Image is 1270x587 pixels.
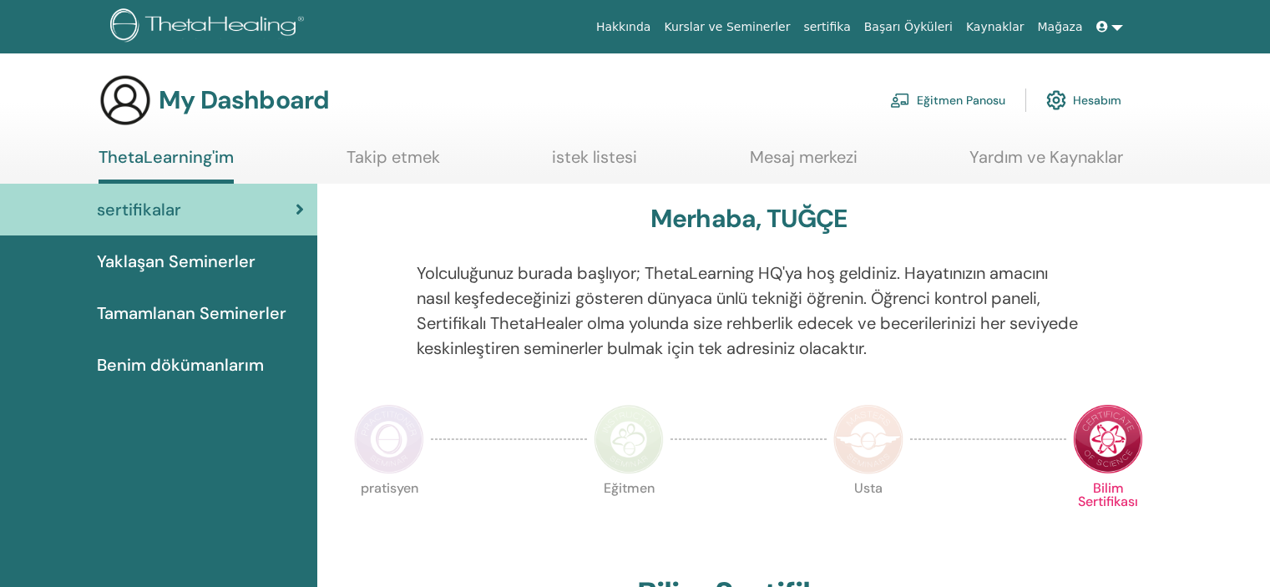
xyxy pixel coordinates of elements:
a: Takip etmek [347,147,440,180]
img: cog.svg [1046,86,1066,114]
h3: My Dashboard [159,85,329,115]
span: Yaklaşan Seminerler [97,249,256,274]
img: generic-user-icon.jpg [99,73,152,127]
p: Usta [833,482,903,552]
img: logo.png [110,8,310,46]
a: Hesabım [1046,82,1121,119]
img: Practitioner [354,404,424,474]
img: chalkboard-teacher.svg [890,93,910,108]
img: Certificate of Science [1073,404,1143,474]
img: Instructor [594,404,664,474]
span: sertifikalar [97,197,181,222]
span: Tamamlanan Seminerler [97,301,286,326]
a: Hakkında [589,12,658,43]
p: pratisyen [354,482,424,552]
a: Başarı Öyküleri [858,12,959,43]
h3: Merhaba, TUĞÇE [650,204,848,234]
a: sertifika [797,12,857,43]
a: Mağaza [1030,12,1089,43]
a: Kaynaklar [959,12,1031,43]
img: Master [833,404,903,474]
p: Yolculuğunuz burada başlıyor; ThetaLearning HQ'ya hoş geldiniz. Hayatınızın amacını nasıl keşfede... [417,261,1081,361]
a: istek listesi [552,147,637,180]
p: Eğitmen [594,482,664,552]
span: Benim dökümanlarım [97,352,264,377]
a: Eğitmen Panosu [890,82,1005,119]
a: Mesaj merkezi [750,147,858,180]
a: Yardım ve Kaynaklar [969,147,1123,180]
a: Kurslar ve Seminerler [657,12,797,43]
p: Bilim Sertifikası [1073,482,1143,552]
a: ThetaLearning'im [99,147,234,184]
